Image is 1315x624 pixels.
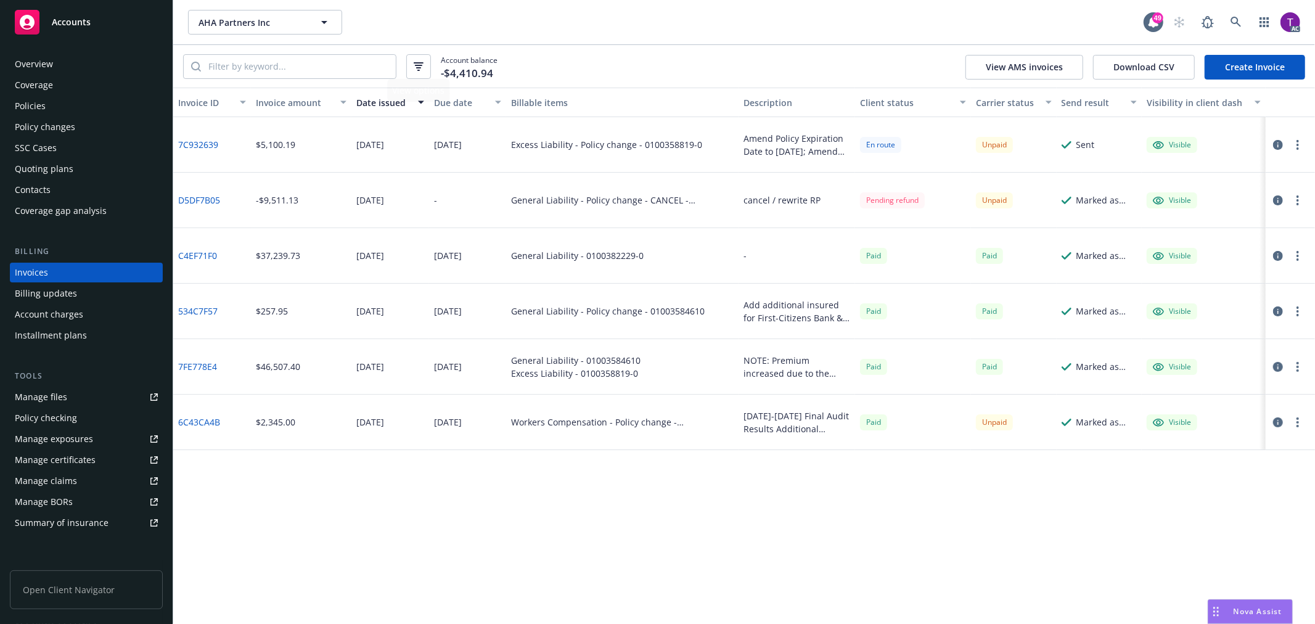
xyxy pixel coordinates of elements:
[1057,88,1142,117] button: Send result
[10,117,163,137] a: Policy changes
[976,96,1038,109] div: Carrier status
[1208,599,1293,624] button: Nova Assist
[744,132,850,158] div: Amend Policy Expiration Date to [DATE]; Amend Form: CAX2001-0721 - Conditions - Premium Audit
[10,557,163,570] div: Analytics hub
[860,303,887,319] div: Paid
[1076,305,1137,318] div: Marked as sent
[1224,10,1248,35] a: Search
[173,88,251,117] button: Invoice ID
[15,201,107,221] div: Coverage gap analysis
[356,360,384,373] div: [DATE]
[1152,12,1163,23] div: 49
[10,492,163,512] a: Manage BORs
[15,450,96,470] div: Manage certificates
[15,180,51,200] div: Contacts
[15,263,48,282] div: Invoices
[976,303,1003,319] div: Paid
[356,194,384,207] div: [DATE]
[15,492,73,512] div: Manage BORs
[15,429,93,449] div: Manage exposures
[429,88,507,117] button: Due date
[1076,194,1137,207] div: Marked as sent
[511,354,641,367] div: General Liability - 01003584610
[188,10,342,35] button: AHA Partners Inc
[10,370,163,382] div: Tools
[10,305,163,324] a: Account charges
[178,416,220,429] a: 6C43CA4B
[1280,12,1300,32] img: photo
[191,62,201,72] svg: Search
[10,159,163,179] a: Quoting plans
[10,138,163,158] a: SSC Cases
[15,408,77,428] div: Policy checking
[1093,55,1195,80] button: Download CSV
[976,192,1013,208] div: Unpaid
[434,305,462,318] div: [DATE]
[1205,55,1305,80] a: Create Invoice
[744,298,850,324] div: Add additional insured for First-Citizens Bank & Trust Company
[1147,96,1247,109] div: Visibility in client dash
[1167,10,1192,35] a: Start snowing
[860,192,925,208] div: Pending refund
[15,284,77,303] div: Billing updates
[855,88,972,117] button: Client status
[744,194,821,207] div: cancel / rewrite RP
[434,96,488,109] div: Due date
[15,305,83,324] div: Account charges
[976,137,1013,152] div: Unpaid
[10,429,163,449] a: Manage exposures
[256,138,295,151] div: $5,100.19
[744,249,747,262] div: -
[860,414,887,430] div: Paid
[434,138,462,151] div: [DATE]
[511,138,702,151] div: Excess Liability - Policy change - 0100358819-0
[178,96,232,109] div: Invoice ID
[10,471,163,491] a: Manage claims
[256,416,295,429] div: $2,345.00
[10,54,163,74] a: Overview
[1076,249,1137,262] div: Marked as sent
[860,248,887,263] span: Paid
[506,88,739,117] button: Billable items
[15,326,87,345] div: Installment plans
[356,416,384,429] div: [DATE]
[434,249,462,262] div: [DATE]
[15,513,109,533] div: Summary of insurance
[351,88,429,117] button: Date issued
[15,471,77,491] div: Manage claims
[1153,250,1191,261] div: Visible
[52,17,91,27] span: Accounts
[15,117,75,137] div: Policy changes
[860,96,953,109] div: Client status
[178,249,217,262] a: C4EF71F0
[356,96,411,109] div: Date issued
[511,305,705,318] div: General Liability - Policy change - 01003584610
[356,305,384,318] div: [DATE]
[1076,360,1137,373] div: Marked as sent
[15,387,67,407] div: Manage files
[860,137,901,152] div: En route
[10,245,163,258] div: Billing
[15,75,53,95] div: Coverage
[1208,600,1224,623] div: Drag to move
[10,180,163,200] a: Contacts
[356,138,384,151] div: [DATE]
[744,96,850,109] div: Description
[178,360,217,373] a: 7FE778E4
[178,194,220,207] a: D5DF7B05
[976,359,1003,374] div: Paid
[10,408,163,428] a: Policy checking
[178,305,218,318] a: 534C7F57
[434,360,462,373] div: [DATE]
[10,263,163,282] a: Invoices
[10,513,163,533] a: Summary of insurance
[256,249,300,262] div: $37,239.73
[15,159,73,179] div: Quoting plans
[10,284,163,303] a: Billing updates
[1153,417,1191,428] div: Visible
